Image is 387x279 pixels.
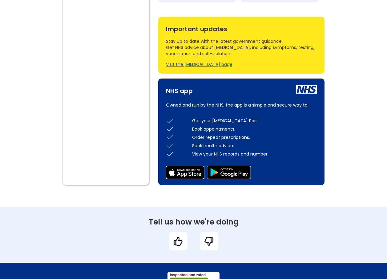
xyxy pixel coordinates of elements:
a: Visit the [MEDICAL_DATA] page [166,61,232,67]
div: Book appointments. [192,126,317,132]
div: NHS app [166,85,193,94]
img: check icon [166,141,174,150]
img: check icon [166,125,174,133]
div: Tell us how we're doing [49,219,338,225]
div: Stay up to date with the latest government guidance. Get NHS advice about [MEDICAL_DATA], includi... [166,38,317,57]
img: check icon [166,116,174,125]
div: Important updates [166,23,317,32]
img: bad feedback icon [204,236,214,247]
img: app store icon [166,166,204,179]
img: google play store icon [208,166,251,179]
div: Seek health advice. [192,143,317,149]
a: bad feedback icon [194,232,224,250]
img: check icon [166,133,174,141]
img: check icon [166,150,174,158]
img: good feedback icon [173,236,183,247]
div: Get your [MEDICAL_DATA] Pass. [192,118,317,124]
p: Owned and run by the NHS, the app is a simple and secure way to: [166,101,317,109]
a: good feedback icon [163,232,194,250]
div: Order repeat prescriptions. [192,134,317,140]
div: View your NHS records and number. [192,151,317,157]
img: nhs icon white [296,85,317,94]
